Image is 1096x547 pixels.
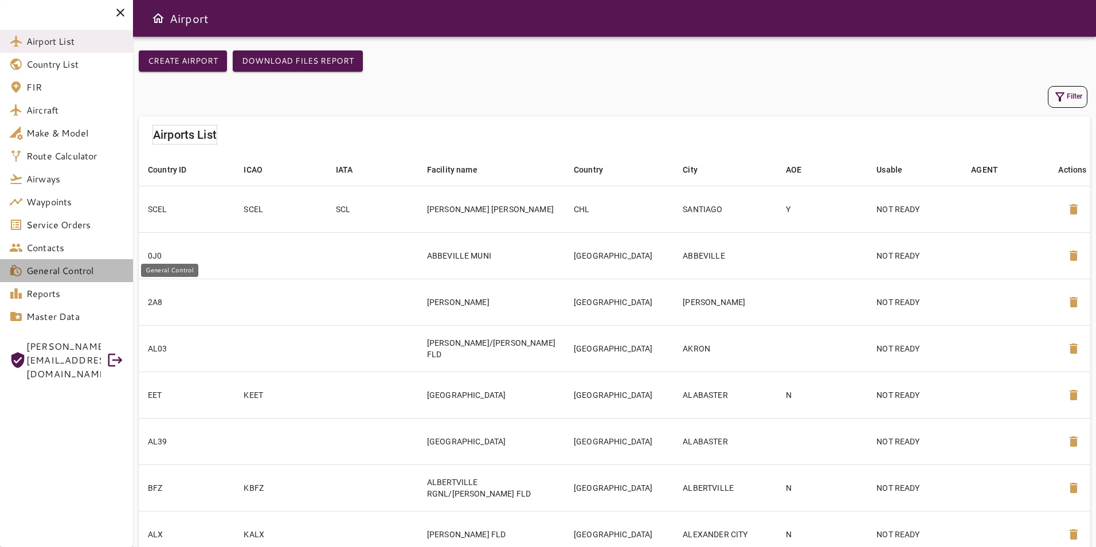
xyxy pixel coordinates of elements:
[244,163,263,177] div: ICAO
[336,163,368,177] span: IATA
[147,7,170,30] button: Open drawer
[777,372,867,418] td: N
[1067,435,1081,448] span: delete
[234,186,326,232] td: SCEL
[26,103,124,117] span: Aircraft
[139,50,227,72] button: Create airport
[565,186,674,232] td: CHL
[683,163,713,177] span: City
[674,186,777,232] td: SANTIAGO
[786,163,801,177] div: AOE
[1060,474,1087,502] button: Delete Airport
[26,172,124,186] span: Airways
[26,287,124,300] span: Reports
[418,232,565,279] td: ABBEVILLE MUNI
[418,464,565,511] td: ALBERTVILLE RGNL/[PERSON_NAME] FLD
[876,296,953,308] p: NOT READY
[1060,335,1087,362] button: Delete Airport
[1067,249,1081,263] span: delete
[26,310,124,323] span: Master Data
[1067,342,1081,355] span: delete
[1067,202,1081,216] span: delete
[418,372,565,418] td: [GEOGRAPHIC_DATA]
[148,163,187,177] div: Country ID
[876,436,953,447] p: NOT READY
[26,126,124,140] span: Make & Model
[674,418,777,464] td: ALABASTER
[786,163,816,177] span: AOE
[139,372,234,418] td: EET
[565,232,674,279] td: [GEOGRAPHIC_DATA]
[565,418,674,464] td: [GEOGRAPHIC_DATA]
[674,372,777,418] td: ALABASTER
[418,186,565,232] td: [PERSON_NAME] [PERSON_NAME]
[777,186,867,232] td: Y
[1060,242,1087,269] button: Delete Airport
[1067,295,1081,309] span: delete
[674,325,777,372] td: AKRON
[153,126,217,144] h6: Airports List
[1067,388,1081,402] span: delete
[141,264,198,277] div: General Control
[565,325,674,372] td: [GEOGRAPHIC_DATA]
[148,163,202,177] span: Country ID
[233,50,363,72] button: Download Files Report
[971,163,998,177] div: AGENT
[1048,86,1087,108] button: Filter
[139,418,234,464] td: AL39
[971,163,1013,177] span: AGENT
[574,163,618,177] span: Country
[427,163,492,177] span: Facility name
[876,204,953,215] p: NOT READY
[1060,288,1087,316] button: Delete Airport
[674,232,777,279] td: ABBEVILLE
[674,279,777,325] td: [PERSON_NAME]
[876,529,953,540] p: NOT READY
[876,343,953,354] p: NOT READY
[327,186,418,232] td: SCL
[26,339,101,381] span: [PERSON_NAME][EMAIL_ADDRESS][DOMAIN_NAME]
[1060,428,1087,455] button: Delete Airport
[170,9,209,28] h6: Airport
[418,325,565,372] td: [PERSON_NAME]/[PERSON_NAME] FLD
[139,325,234,372] td: AL03
[777,464,867,511] td: N
[565,279,674,325] td: [GEOGRAPHIC_DATA]
[876,482,953,494] p: NOT READY
[418,418,565,464] td: [GEOGRAPHIC_DATA]
[234,464,326,511] td: KBFZ
[336,163,353,177] div: IATA
[876,163,902,177] div: Usable
[876,389,953,401] p: NOT READY
[1060,381,1087,409] button: Delete Airport
[234,372,326,418] td: KEET
[26,195,124,209] span: Waypoints
[26,241,124,255] span: Contacts
[565,464,674,511] td: [GEOGRAPHIC_DATA]
[26,218,124,232] span: Service Orders
[876,250,953,261] p: NOT READY
[876,163,917,177] span: Usable
[418,279,565,325] td: [PERSON_NAME]
[427,163,477,177] div: Facility name
[674,464,777,511] td: ALBERTVILLE
[565,372,674,418] td: [GEOGRAPHIC_DATA]
[139,186,234,232] td: SCEL
[26,264,124,278] span: General Control
[683,163,698,177] div: City
[139,232,234,279] td: 0J0
[244,163,277,177] span: ICAO
[26,80,124,94] span: FIR
[1067,481,1081,495] span: delete
[26,149,124,163] span: Route Calculator
[139,464,234,511] td: BFZ
[1060,196,1087,223] button: Delete Airport
[574,163,603,177] div: Country
[1067,528,1081,541] span: delete
[139,279,234,325] td: 2A8
[26,34,124,48] span: Airport List
[26,57,124,71] span: Country List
